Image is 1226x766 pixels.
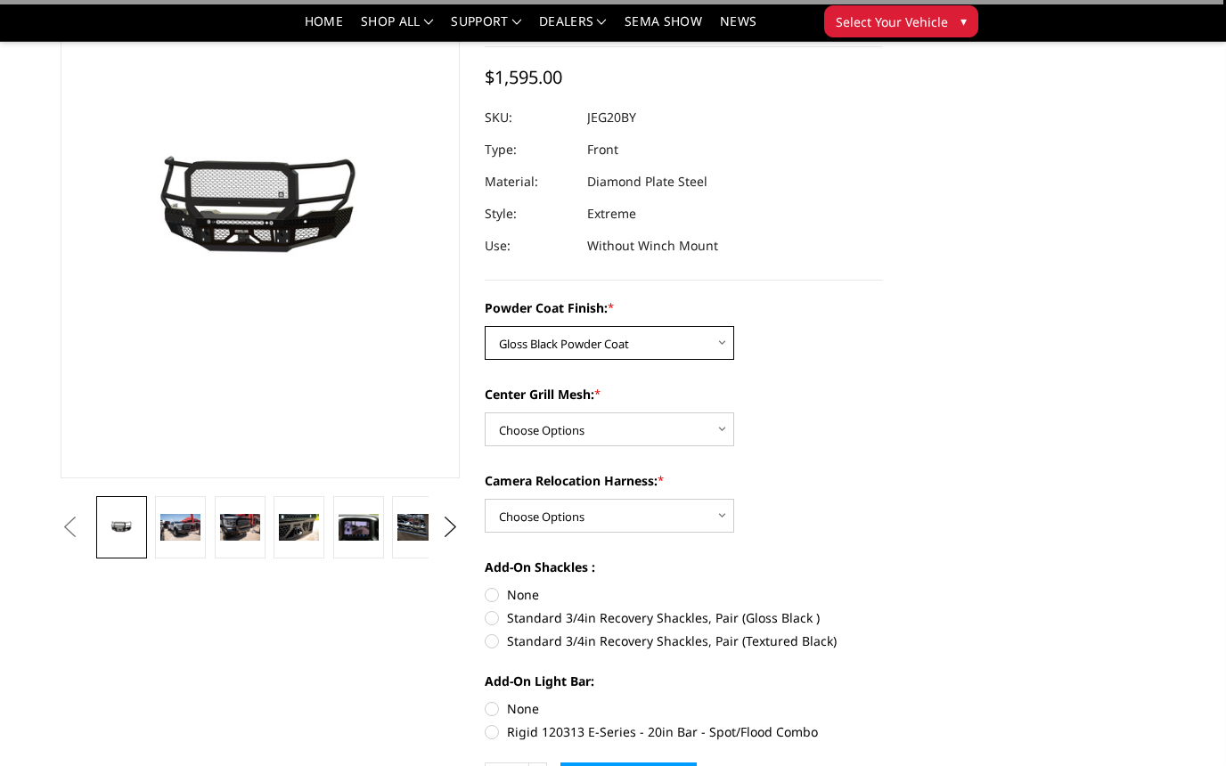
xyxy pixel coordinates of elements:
[485,385,884,403] label: Center Grill Mesh:
[625,15,702,41] a: SEMA Show
[485,558,884,576] label: Add-On Shackles :
[485,608,884,627] label: Standard 3/4in Recovery Shackles, Pair (Gloss Black )
[485,585,884,604] label: None
[587,102,636,134] dd: JEG20BY
[339,514,379,541] img: Clear View Camera: Relocate your front camera and keep the functionality completely.
[485,134,574,166] dt: Type:
[485,298,884,317] label: Powder Coat Finish:
[56,514,83,541] button: Previous
[485,699,884,718] label: None
[437,514,463,541] button: Next
[485,102,574,134] dt: SKU:
[720,15,756,41] a: News
[587,134,618,166] dd: Front
[960,12,967,30] span: ▾
[485,722,884,741] label: Rigid 120313 E-Series - 20in Bar - Spot/Flood Combo
[485,471,884,490] label: Camera Relocation Harness:
[305,15,343,41] a: Home
[587,230,718,262] dd: Without Winch Mount
[587,166,707,198] dd: Diamond Plate Steel
[824,5,978,37] button: Select Your Vehicle
[485,198,574,230] dt: Style:
[220,514,260,541] img: 2020-2023 GMC Sierra 2500-3500 - FT Series - Extreme Front Bumper
[836,12,948,31] span: Select Your Vehicle
[485,632,884,650] label: Standard 3/4in Recovery Shackles, Pair (Textured Black)
[485,65,562,89] span: $1,595.00
[279,514,319,541] img: 2020-2023 GMC Sierra 2500-3500 - FT Series - Extreme Front Bumper
[361,15,433,41] a: shop all
[587,198,636,230] dd: Extreme
[485,166,574,198] dt: Material:
[485,672,884,690] label: Add-On Light Bar:
[485,230,574,262] dt: Use:
[451,15,521,41] a: Support
[397,514,437,541] img: 2020-2023 GMC Sierra 2500-3500 - FT Series - Extreme Front Bumper
[539,15,607,41] a: Dealers
[160,514,200,541] img: 2020-2023 GMC Sierra 2500-3500 - FT Series - Extreme Front Bumper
